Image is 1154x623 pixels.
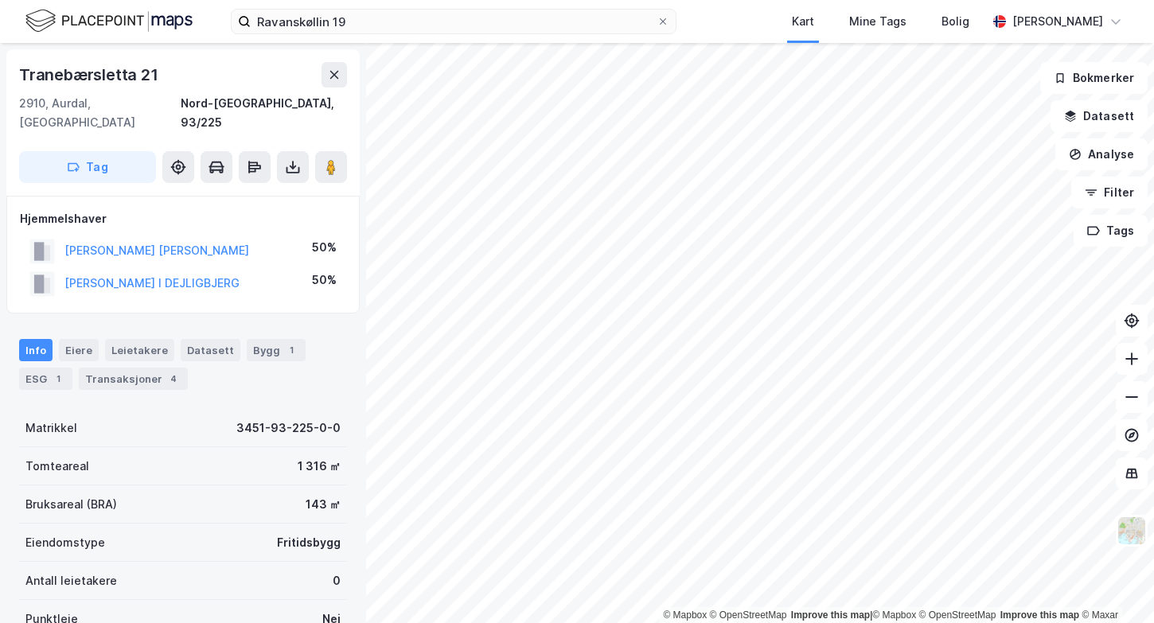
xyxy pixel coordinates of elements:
[1000,609,1079,621] a: Improve this map
[105,339,174,361] div: Leietakere
[1074,547,1154,623] iframe: Chat Widget
[298,457,341,476] div: 1 316 ㎡
[25,495,117,514] div: Bruksareal (BRA)
[236,419,341,438] div: 3451-93-225-0-0
[247,339,306,361] div: Bygg
[1074,215,1148,247] button: Tags
[19,339,53,361] div: Info
[277,533,341,552] div: Fritidsbygg
[251,10,657,33] input: Søk på adresse, matrikkel, gårdeiere, leietakere eller personer
[1051,100,1148,132] button: Datasett
[166,371,181,387] div: 4
[181,94,347,132] div: Nord-[GEOGRAPHIC_DATA], 93/225
[181,339,240,361] div: Datasett
[333,571,341,590] div: 0
[942,12,969,31] div: Bolig
[791,609,870,621] a: Improve this map
[19,94,181,132] div: 2910, Aurdal, [GEOGRAPHIC_DATA]
[312,238,337,257] div: 50%
[1071,177,1148,208] button: Filter
[25,419,77,438] div: Matrikkel
[710,609,787,621] a: OpenStreetMap
[312,271,337,290] div: 50%
[79,368,188,390] div: Transaksjoner
[59,339,99,361] div: Eiere
[919,609,996,621] a: OpenStreetMap
[1012,12,1103,31] div: [PERSON_NAME]
[19,368,72,390] div: ESG
[663,607,1118,623] div: |
[283,342,299,358] div: 1
[663,609,707,621] a: Mapbox
[1117,516,1147,546] img: Z
[19,62,162,88] div: Tranebærsletta 21
[19,151,156,183] button: Tag
[1055,138,1148,170] button: Analyse
[25,457,89,476] div: Tomteareal
[1040,62,1148,94] button: Bokmerker
[792,12,814,31] div: Kart
[50,371,66,387] div: 1
[25,7,193,35] img: logo.f888ab2527a4732fd821a326f86c7f29.svg
[872,609,916,621] a: Mapbox
[25,571,117,590] div: Antall leietakere
[849,12,906,31] div: Mine Tags
[20,209,346,228] div: Hjemmelshaver
[306,495,341,514] div: 143 ㎡
[25,533,105,552] div: Eiendomstype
